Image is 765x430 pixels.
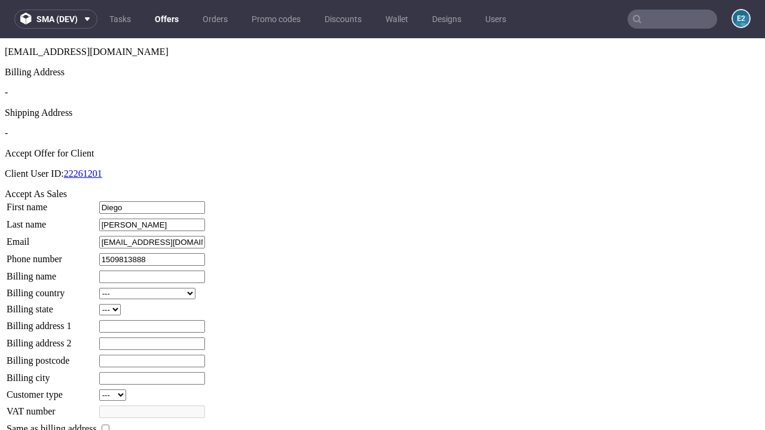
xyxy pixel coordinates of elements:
[6,197,97,211] td: Email
[5,29,760,39] div: Billing Address
[244,10,308,29] a: Promo codes
[5,49,8,59] span: -
[6,316,97,330] td: Billing postcode
[6,299,97,312] td: Billing address 2
[6,249,97,262] td: Billing country
[6,367,97,380] td: VAT number
[6,384,97,397] td: Same as billing address
[317,10,369,29] a: Discounts
[64,130,102,140] a: 22261201
[6,333,97,347] td: Billing city
[5,110,760,121] div: Accept Offer for Client
[148,10,186,29] a: Offers
[6,162,97,176] td: First name
[5,90,8,100] span: -
[195,10,235,29] a: Orders
[5,130,760,141] p: Client User ID:
[102,10,138,29] a: Tasks
[425,10,469,29] a: Designs
[6,180,97,193] td: Last name
[5,69,760,80] div: Shipping Address
[478,10,513,29] a: Users
[5,150,760,161] div: Accept As Sales
[6,281,97,295] td: Billing address 1
[5,8,169,19] span: [EMAIL_ADDRESS][DOMAIN_NAME]
[6,214,97,228] td: Phone number
[14,10,97,29] button: sma (dev)
[6,232,97,245] td: Billing name
[36,15,78,23] span: sma (dev)
[733,10,749,27] figcaption: e2
[6,265,97,278] td: Billing state
[6,351,97,363] td: Customer type
[378,10,415,29] a: Wallet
